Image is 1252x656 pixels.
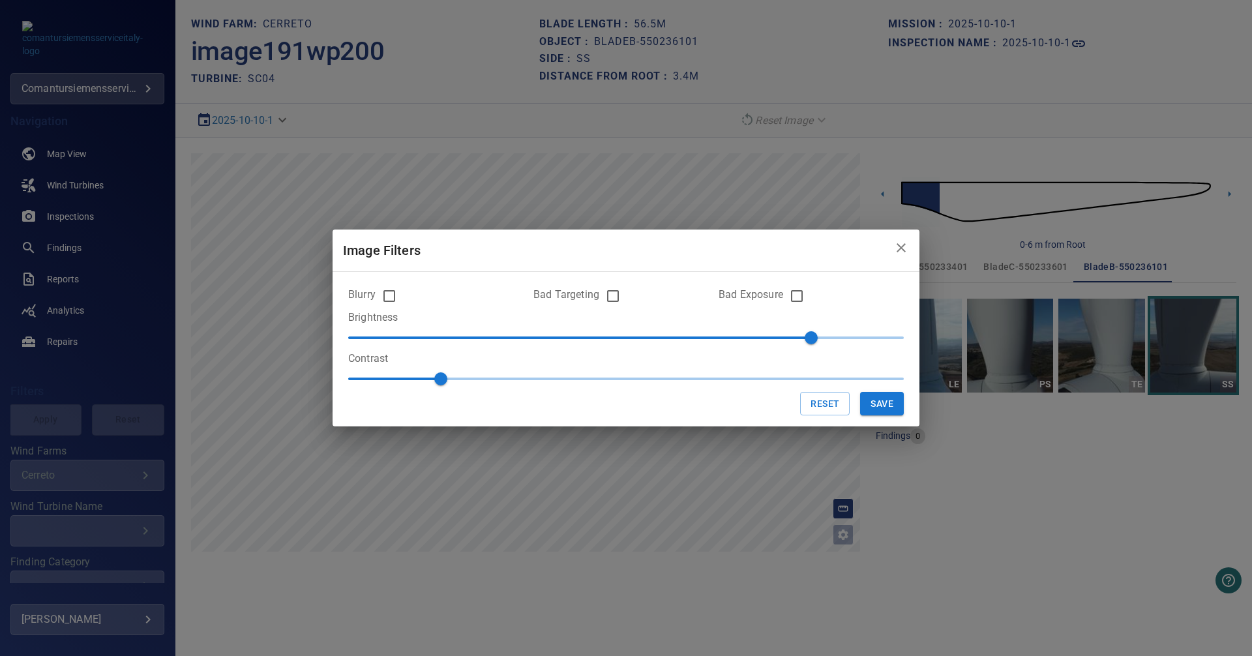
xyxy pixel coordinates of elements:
[333,230,919,271] h2: Image Filters
[888,235,914,261] button: close
[860,392,904,416] button: Save
[348,310,398,325] label: Brightness
[348,351,388,366] label: Contrast
[533,287,599,302] label: Bad Targeting
[800,392,850,416] button: Reset
[719,287,783,302] label: Bad Exposure
[348,287,376,302] label: Blurry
